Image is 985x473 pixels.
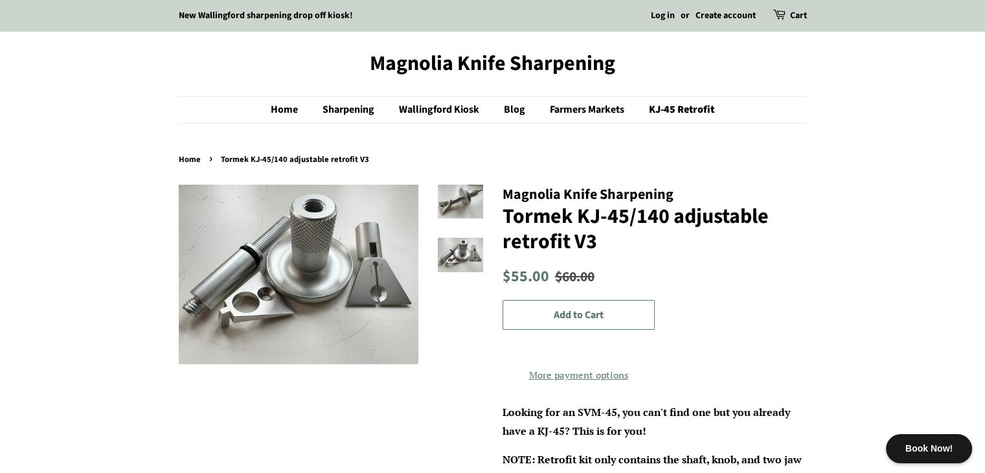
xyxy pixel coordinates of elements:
[503,204,807,254] h1: Tormek KJ-45/140 adjustable retrofit V3
[696,9,756,22] a: Create account
[503,266,549,288] span: $55.00
[438,185,483,219] img: Tormek KJ-45/140 adjustable retrofit V3
[179,185,418,365] img: Tormek KJ-45/140 adjustable retrofit V3
[651,9,675,22] a: Log in
[681,8,690,24] li: or
[179,9,353,22] a: New Wallingford sharpening drop off kiosk!
[389,97,492,123] a: Wallingford Kiosk
[494,97,538,123] a: Blog
[221,154,372,165] span: Tormek KJ-45/140 adjustable retrofit V3
[209,150,216,167] span: ›
[179,153,807,167] nav: breadcrumbs
[313,97,387,123] a: Sharpening
[503,405,790,438] span: Looking for an SVM-45, you can't find one but you already have a KJ-45? This is for you!
[503,300,655,330] button: Add to Cart
[555,267,594,287] s: $60.00
[790,8,807,24] a: Cart
[438,238,483,272] img: Tormek KJ-45/140 adjustable retrofit V3
[503,365,655,384] a: More payment options
[179,51,807,76] a: Magnolia Knife Sharpening
[886,434,972,463] div: Book Now!
[540,97,637,123] a: Farmers Markets
[639,97,714,123] a: KJ-45 Retrofit
[271,97,311,123] a: Home
[179,154,204,165] a: Home
[503,184,674,205] span: Magnolia Knife Sharpening
[554,308,604,322] span: Add to Cart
